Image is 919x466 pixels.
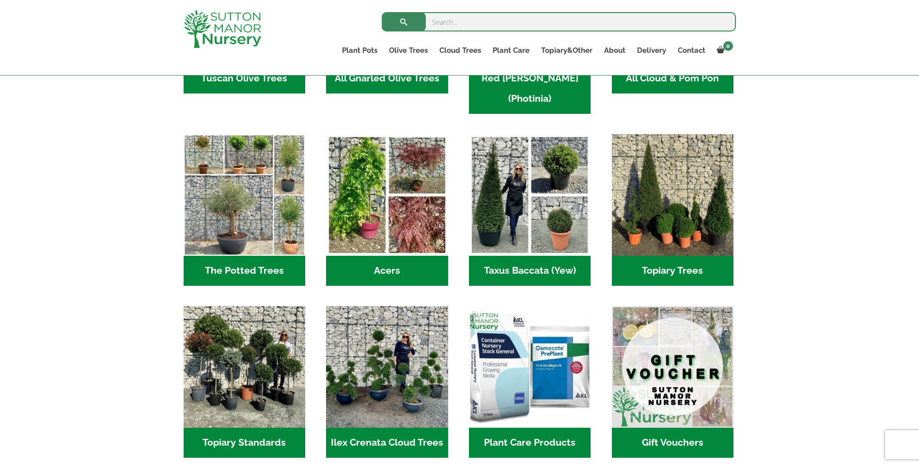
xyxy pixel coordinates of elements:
a: Visit product category Acers [326,134,448,286]
a: 0 [711,44,736,57]
span: 0 [723,41,733,51]
h2: All Gnarled Olive Trees [326,63,448,93]
img: Home - new coll [184,134,305,256]
h2: Topiary Standards [184,428,305,458]
a: Cloud Trees [434,44,487,57]
a: Visit product category Taxus Baccata (Yew) [469,134,591,286]
a: Topiary&Other [535,44,598,57]
h2: Taxus Baccata (Yew) [469,256,591,286]
h2: Topiary Trees [612,256,733,286]
img: Home - MAIN [612,306,733,428]
a: Visit product category Gift Vouchers [612,306,733,458]
a: About [598,44,631,57]
h2: Acers [326,256,448,286]
a: Contact [672,44,711,57]
img: Home - Untitled Project [469,134,591,256]
a: Olive Trees [383,44,434,57]
h2: Gift Vouchers [612,428,733,458]
img: logo [184,10,261,48]
h2: Ilex Crenata Cloud Trees [326,428,448,458]
a: Visit product category Topiary Standards [184,306,305,458]
h2: All Cloud & Pom Pon [612,63,733,93]
a: Visit product category Topiary Trees [612,134,733,286]
img: Home - C8EC7518 C483 4BAA AA61 3CAAB1A4C7C4 1 201 a [612,134,733,256]
h2: Tuscan Olive Trees [184,63,305,93]
h2: Red [PERSON_NAME] (Photinia) [469,63,591,114]
a: Plant Pots [336,44,383,57]
input: Search... [382,12,736,31]
h2: Plant Care Products [469,428,591,458]
a: Plant Care [487,44,535,57]
a: Visit product category Ilex Crenata Cloud Trees [326,306,448,458]
a: Delivery [631,44,672,57]
img: Home - IMG 5223 [184,306,305,428]
img: Home - food and soil [469,306,591,428]
img: Home - 9CE163CB 973F 4905 8AD5 A9A890F87D43 [326,306,448,428]
a: Visit product category The Potted Trees [184,134,305,286]
h2: The Potted Trees [184,256,305,286]
img: Home - Untitled Project 4 [326,134,448,256]
a: Visit product category Plant Care Products [469,306,591,458]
